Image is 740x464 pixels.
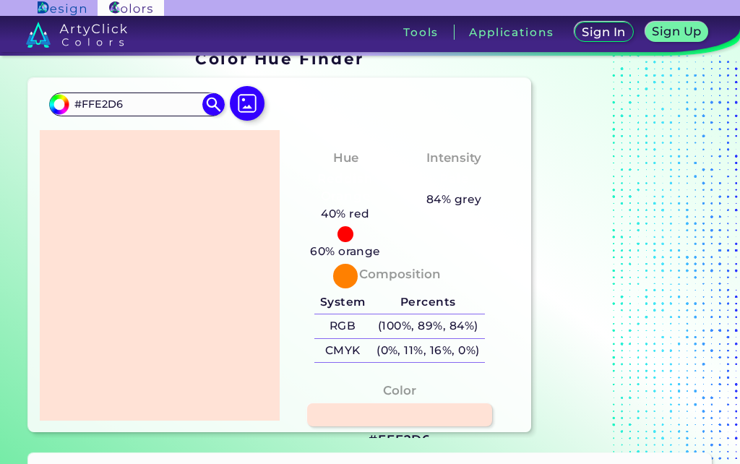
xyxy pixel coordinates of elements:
[314,314,371,338] h5: RGB
[230,86,264,121] img: icon picture
[371,291,485,314] h5: Percents
[654,26,699,37] h5: Sign Up
[299,171,391,205] h3: Reddish Orange
[316,205,376,223] h5: 40% red
[403,27,439,38] h3: Tools
[304,242,386,261] h5: 60% orange
[38,1,86,15] img: ArtyClick Design logo
[426,190,482,209] h5: 84% grey
[195,48,363,69] h1: Color Hue Finder
[26,22,128,48] img: logo_artyclick_colors_white.svg
[577,23,631,41] a: Sign In
[314,339,371,363] h5: CMYK
[359,264,441,285] h4: Composition
[369,431,431,449] h3: #FFE2D6
[383,380,416,401] h4: Color
[584,27,623,38] h5: Sign In
[371,314,485,338] h5: (100%, 89%, 84%)
[426,147,481,168] h4: Intensity
[69,95,204,114] input: type color..
[371,339,485,363] h5: (0%, 11%, 16%, 0%)
[434,171,475,188] h3: Pale
[648,23,705,41] a: Sign Up
[333,147,358,168] h4: Hue
[202,93,224,115] img: icon search
[314,291,371,314] h5: System
[469,27,554,38] h3: Applications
